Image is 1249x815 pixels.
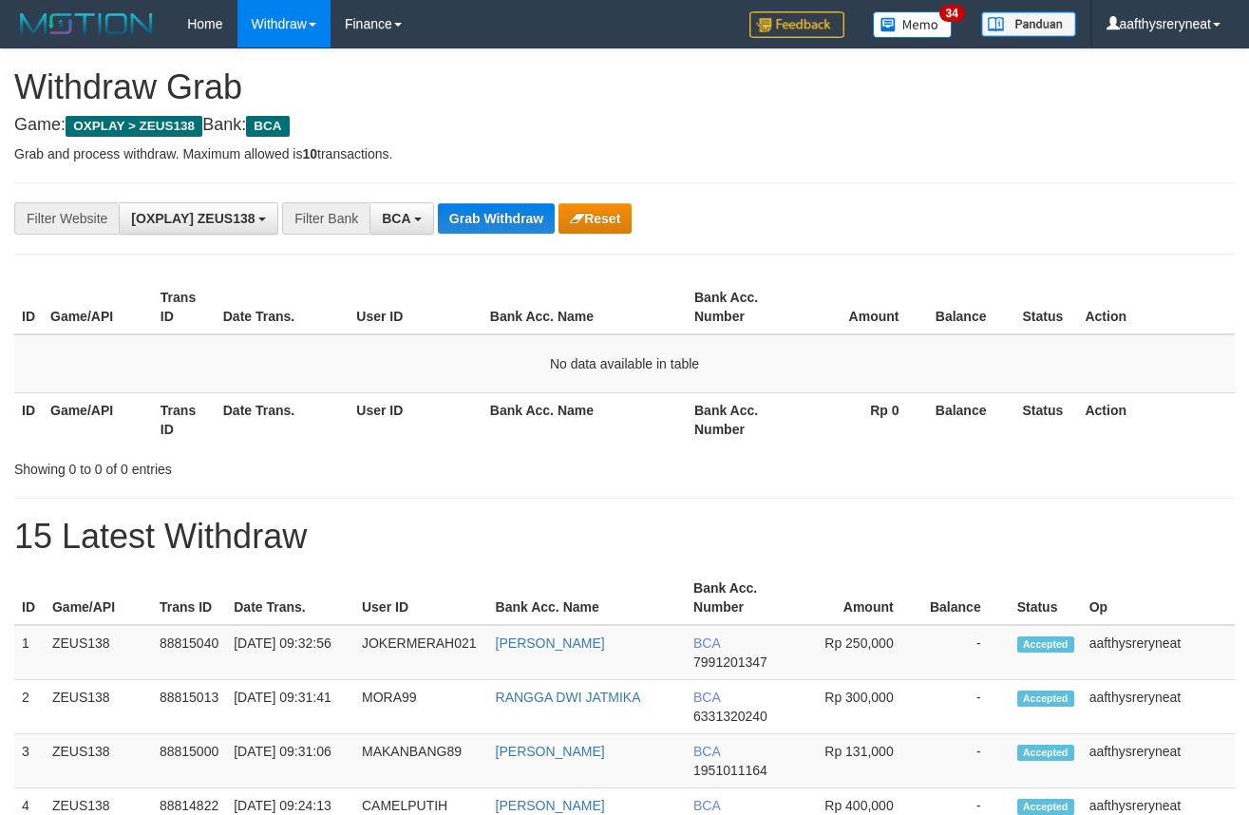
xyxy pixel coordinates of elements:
[354,680,488,734] td: MORA99
[496,635,605,651] a: [PERSON_NAME]
[43,280,153,334] th: Game/API
[693,744,720,759] span: BCA
[382,211,410,226] span: BCA
[152,571,226,625] th: Trans ID
[246,116,289,137] span: BCA
[922,571,1010,625] th: Balance
[302,146,317,161] strong: 10
[43,392,153,446] th: Game/API
[749,11,844,38] img: Feedback.jpg
[1077,392,1235,446] th: Action
[14,202,119,235] div: Filter Website
[226,571,354,625] th: Date Trans.
[693,635,720,651] span: BCA
[14,9,159,38] img: MOTION_logo.png
[354,571,488,625] th: User ID
[794,625,922,680] td: Rp 250,000
[687,280,797,334] th: Bank Acc. Number
[119,202,278,235] button: [OXPLAY] ZEUS138
[693,690,720,705] span: BCA
[14,68,1235,106] h1: Withdraw Grab
[797,392,928,446] th: Rp 0
[488,571,686,625] th: Bank Acc. Name
[14,680,45,734] td: 2
[928,392,1015,446] th: Balance
[1010,571,1082,625] th: Status
[226,625,354,680] td: [DATE] 09:32:56
[14,734,45,788] td: 3
[354,734,488,788] td: MAKANBANG89
[794,571,922,625] th: Amount
[152,734,226,788] td: 88815000
[45,734,152,788] td: ZEUS138
[1082,680,1235,734] td: aafthysreryneat
[1017,799,1074,815] span: Accepted
[1014,280,1077,334] th: Status
[45,680,152,734] td: ZEUS138
[693,763,767,778] span: Copy 1951011164 to clipboard
[153,392,216,446] th: Trans ID
[1082,625,1235,680] td: aafthysreryneat
[14,625,45,680] td: 1
[1017,636,1074,653] span: Accepted
[14,116,1235,135] h4: Game: Bank:
[14,518,1235,556] h1: 15 Latest Withdraw
[349,280,483,334] th: User ID
[558,203,632,234] button: Reset
[483,280,687,334] th: Bank Acc. Name
[14,571,45,625] th: ID
[216,392,350,446] th: Date Trans.
[693,709,767,724] span: Copy 6331320240 to clipboard
[354,625,488,680] td: JOKERMERAH021
[1077,280,1235,334] th: Action
[14,392,43,446] th: ID
[873,11,953,38] img: Button%20Memo.svg
[14,280,43,334] th: ID
[496,798,605,813] a: [PERSON_NAME]
[349,392,483,446] th: User ID
[438,203,555,234] button: Grab Withdraw
[981,11,1076,37] img: panduan.png
[797,280,928,334] th: Amount
[152,625,226,680] td: 88815040
[483,392,687,446] th: Bank Acc. Name
[1082,571,1235,625] th: Op
[922,734,1010,788] td: -
[216,280,350,334] th: Date Trans.
[794,680,922,734] td: Rp 300,000
[1017,745,1074,761] span: Accepted
[922,680,1010,734] td: -
[922,625,1010,680] td: -
[131,211,255,226] span: [OXPLAY] ZEUS138
[496,690,641,705] a: RANGGA DWI JATMIKA
[939,5,965,22] span: 34
[693,798,720,813] span: BCA
[369,202,434,235] button: BCA
[1082,734,1235,788] td: aafthysreryneat
[1017,691,1074,707] span: Accepted
[14,452,506,479] div: Showing 0 to 0 of 0 entries
[226,734,354,788] td: [DATE] 09:31:06
[226,680,354,734] td: [DATE] 09:31:41
[687,392,797,446] th: Bank Acc. Number
[686,571,794,625] th: Bank Acc. Number
[1014,392,1077,446] th: Status
[794,734,922,788] td: Rp 131,000
[14,144,1235,163] p: Grab and process withdraw. Maximum allowed is transactions.
[66,116,202,137] span: OXPLAY > ZEUS138
[693,654,767,670] span: Copy 7991201347 to clipboard
[496,744,605,759] a: [PERSON_NAME]
[45,571,152,625] th: Game/API
[14,334,1235,393] td: No data available in table
[152,680,226,734] td: 88815013
[45,625,152,680] td: ZEUS138
[928,280,1015,334] th: Balance
[282,202,369,235] div: Filter Bank
[153,280,216,334] th: Trans ID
